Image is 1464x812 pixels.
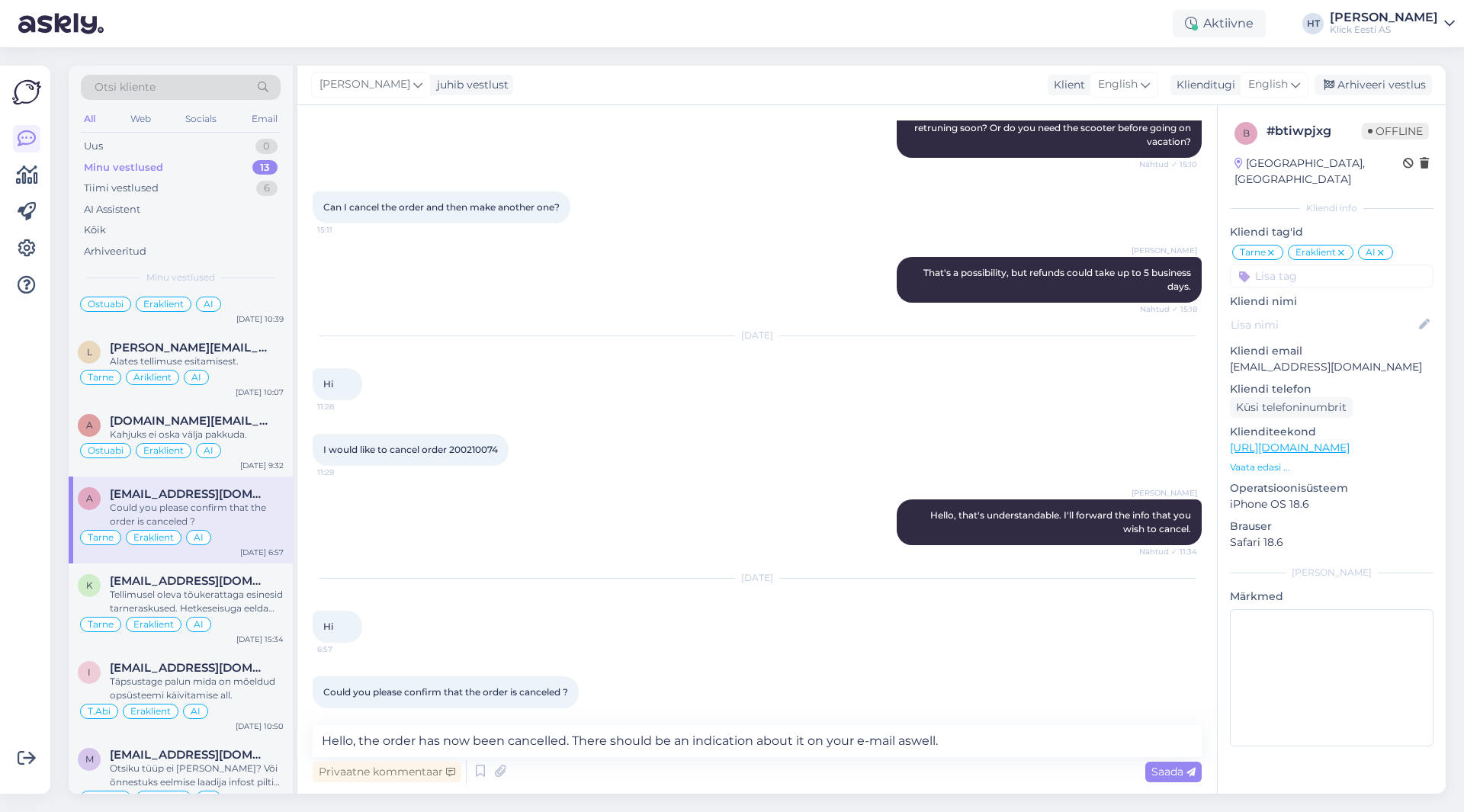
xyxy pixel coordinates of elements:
p: Vaata edasi ... [1230,461,1433,474]
p: Kliendi nimi [1230,294,1433,310]
div: Klienditugi [1170,77,1235,93]
div: [DATE] 6:57 [240,547,284,558]
span: Eraklient [143,446,184,455]
div: Klient [1048,77,1085,93]
span: AI [194,533,204,542]
div: Küsi telefoninumbrit [1230,397,1353,418]
div: Privaatne kommentaar [313,762,461,782]
span: Eraklient [133,620,174,629]
span: AI [204,300,213,309]
p: Kliendi email [1230,343,1433,359]
div: Kõik [84,223,106,238]
input: Lisa tag [1230,265,1433,287]
div: Otsiku tüüp ei [PERSON_NAME]? Või õnnestuks eelmise laadija infost pilti saata? [110,762,284,789]
span: Otsi kliente [95,79,156,95]
span: 11:28 [317,401,374,412]
div: Socials [182,109,220,129]
input: Lisa nimi [1231,316,1416,333]
div: Email [249,109,281,129]
p: iPhone OS 18.6 [1230,496,1433,512]
span: 15:11 [317,224,374,236]
span: English [1098,76,1138,93]
p: Brauser [1230,518,1433,534]
div: [PERSON_NAME] [1330,11,1438,24]
div: Arhiveeri vestlus [1315,75,1432,95]
span: Ostuabi [88,300,124,309]
span: maris.uuskyla@gmail.com [110,748,268,762]
span: T.Abi [88,707,111,716]
div: Alates tellimuse esitamisest. [110,355,284,368]
span: avpvsop@gmail.com [110,487,268,501]
span: Nähtud ✓ 15:10 [1139,159,1197,170]
span: annika.abc@mail.ee [110,414,268,428]
div: [DATE] [313,571,1202,585]
div: Tiimi vestlused [84,181,159,196]
span: Tarne [88,373,114,382]
div: [DATE] 15:34 [236,634,284,645]
span: [PERSON_NAME] [1132,487,1197,499]
span: AI [204,446,213,455]
span: Eraklient [1295,248,1336,257]
p: Safari 18.6 [1230,534,1433,550]
div: Kliendi info [1230,201,1433,215]
span: [PERSON_NAME] [1132,245,1197,256]
span: a [86,419,93,431]
p: Operatsioonisüsteem [1230,480,1433,496]
div: Arhiveeritud [84,244,146,259]
span: Nähtud ✓ 15:18 [1140,303,1197,315]
div: [DATE] [313,329,1202,342]
div: HT [1302,13,1324,34]
div: Tellimusel oleva tõukerattaga esinesid tarneraskused. Hetkeseisuga eeldame tarnet hilisemalt homs... [110,588,284,615]
div: Web [127,109,154,129]
div: # btiwpjxg [1267,122,1362,140]
span: lizabet.basarab@baltic-lasers.eu [110,341,268,355]
a: [URL][DOMAIN_NAME] [1230,441,1350,454]
div: AI Assistent [84,202,140,217]
span: Can I cancel the order and then make another one? [323,201,560,213]
div: juhib vestlust [431,77,509,93]
div: 13 [252,160,278,175]
div: All [81,109,98,129]
p: Märkmed [1230,589,1433,605]
span: AI [191,373,201,382]
span: Tarne [88,533,114,542]
span: b [1243,127,1250,139]
a: [PERSON_NAME]Klick Eesti AS [1330,11,1455,36]
span: Could you please confirm that the order is canceled ? [323,686,568,698]
span: i [88,666,91,678]
span: Offline [1362,123,1429,140]
span: I would like to cancel order 200210074 [323,444,498,455]
span: 11:29 [317,467,374,478]
div: Uus [84,139,103,154]
div: 6 [256,181,278,196]
div: [PERSON_NAME] [1230,566,1433,579]
span: Eraklient [143,300,184,309]
div: [DATE] 9:32 [240,460,284,471]
span: Hi [323,378,333,390]
span: Äriklient [133,373,172,382]
span: Hi [323,621,333,632]
span: [PERSON_NAME] [319,76,410,93]
span: Tarne [1240,248,1266,257]
p: Kliendi telefon [1230,381,1433,397]
span: Tarne [88,620,114,629]
div: [DATE] 10:50 [236,721,284,732]
span: Hello, that's understandable. I'll forward the info that you wish to cancel. [930,509,1193,534]
span: kolodinski@gmail.com [110,574,268,588]
div: Minu vestlused [84,160,163,175]
div: Kahjuks ei oska välja pakkuda. [110,428,284,441]
span: 6:57 [317,644,374,655]
span: Nähtud ✓ 11:34 [1139,546,1197,557]
span: a [86,493,93,504]
span: m [85,753,94,765]
span: Ostuabi [88,446,124,455]
div: [DATE] 10:07 [236,387,284,398]
div: Klick Eesti AS [1330,24,1438,36]
span: k [86,579,93,591]
textarea: Hello, the order has now been cancelled. There should be an indication about it on your e-mail as... [313,725,1202,757]
div: [DATE] 10:39 [236,313,284,325]
span: 6:57 [317,709,374,721]
p: Kliendi tag'id [1230,224,1433,240]
span: AI [194,620,204,629]
span: Eraklient [130,707,171,716]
